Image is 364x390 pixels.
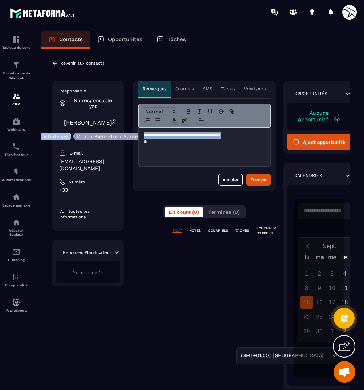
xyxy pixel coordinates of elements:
[250,176,267,183] div: Envoyer
[2,258,31,262] p: E-mailing
[12,273,21,281] img: accountant
[64,119,112,126] a: [PERSON_NAME]
[2,55,31,86] a: formationformationTunnel de vente Site web
[2,308,31,312] p: IA prospects
[12,193,21,201] img: automations
[2,242,31,267] a: emailemailE-mailing
[169,209,199,215] span: En cours (0)
[12,35,21,44] img: formation
[2,127,31,131] p: Webinaire
[12,218,21,227] img: social-network
[208,209,240,215] span: Terminés (0)
[244,86,266,92] p: WhatsApp
[208,228,228,233] p: COURRIELS
[59,187,117,194] p: +33
[63,250,111,255] p: Réponses Planificateur
[235,228,249,233] p: TÂCHES
[256,226,276,236] p: JOURNAUX D'APPELS
[77,134,138,139] p: Coach Bien-être / Santé
[338,296,351,309] div: 18
[218,174,243,186] button: Annuler
[2,45,31,49] p: Tableau de bord
[287,134,352,150] button: Ajout opportunité
[12,92,21,100] img: formation
[59,158,117,172] p: [EMAIL_ADDRESS][DOMAIN_NAME]
[72,270,103,275] span: Pas de donnée
[2,187,31,213] a: automationsautomationsEspace membre
[338,252,351,265] div: je
[338,282,351,294] div: 11
[2,283,31,287] p: Comptabilité
[189,228,201,233] p: NOTES
[2,86,31,112] a: formationformationCRM
[2,178,31,182] p: Automatisations
[2,112,31,137] a: automationsautomationsWebinaire
[59,36,83,43] p: Contacts
[2,102,31,106] p: CRM
[59,208,117,220] p: Voir toutes les informations
[204,207,244,217] button: Terminés (0)
[2,213,31,242] a: social-networksocial-networkRéseaux Sociaux
[2,229,31,237] p: Réseaux Sociaux
[36,134,68,139] p: Coach de vie
[90,31,149,49] a: Opportunités
[12,247,21,256] img: email
[60,61,104,66] p: Revenir aux contacts
[143,86,166,92] p: Remarques
[294,173,322,178] p: Calendrier
[12,168,21,176] img: automations
[2,203,31,207] p: Espace membre
[221,86,235,92] p: Tâches
[294,91,328,96] p: Opportunités
[2,153,31,157] p: Planificateur
[294,110,344,123] p: Aucune opportunité liée
[239,352,325,360] span: (GMT+01:00) [GEOGRAPHIC_DATA]
[203,86,212,92] p: SMS
[246,174,271,186] button: Envoyer
[2,30,31,55] a: formationformationTableau de bord
[338,267,351,280] div: 4
[69,97,117,109] p: No responsable yet
[149,31,193,49] a: Tâches
[41,31,90,49] a: Contacts
[59,88,117,94] p: Responsable
[2,71,31,81] p: Tunnel de vente Site web
[165,207,203,217] button: En cours (0)
[2,162,31,187] a: automationsautomationsAutomatisations
[173,228,182,233] p: TOUT
[2,137,31,162] a: schedulerschedulerPlanificateur
[236,347,341,364] div: Search for option
[69,179,85,185] p: Numéro
[12,60,21,69] img: formation
[12,142,21,151] img: scheduler
[12,117,21,126] img: automations
[12,298,21,307] img: automations
[2,267,31,292] a: accountantaccountantComptabilité
[69,150,83,156] p: E-mail
[10,6,75,19] img: logo
[108,36,142,43] p: Opportunités
[334,361,355,383] div: Ouvrir le chat
[175,86,194,92] p: Courriels
[168,36,186,43] p: Tâches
